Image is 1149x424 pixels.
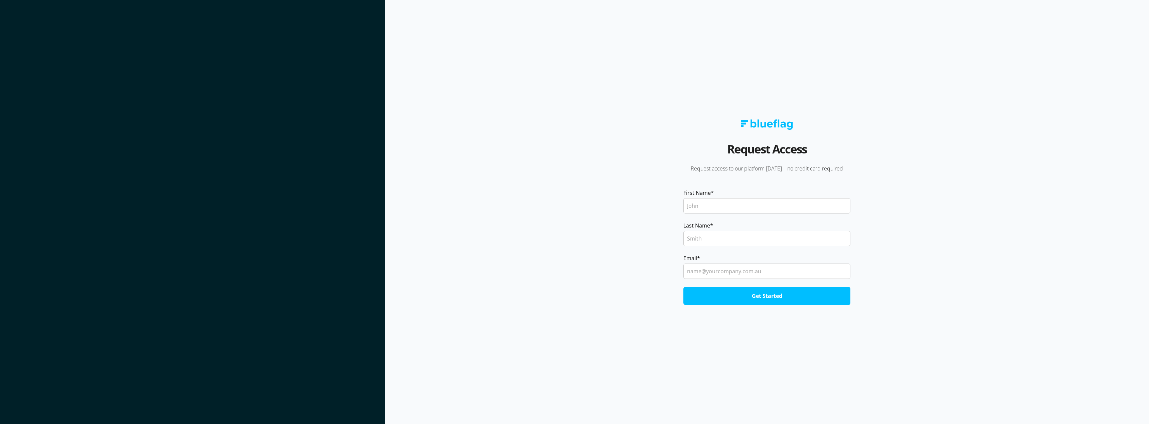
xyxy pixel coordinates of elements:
[727,140,807,165] h2: Request Access
[674,165,860,172] p: Request access to our platform [DATE]—no credit card required
[683,222,710,230] span: Last Name
[683,264,850,279] input: name@yourcompany.com.au
[683,231,850,246] input: Smith
[741,119,793,130] img: Blue Flag logo
[683,198,850,214] input: John
[683,189,711,197] span: First Name
[683,287,850,305] input: Get Started
[683,254,697,262] span: Email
